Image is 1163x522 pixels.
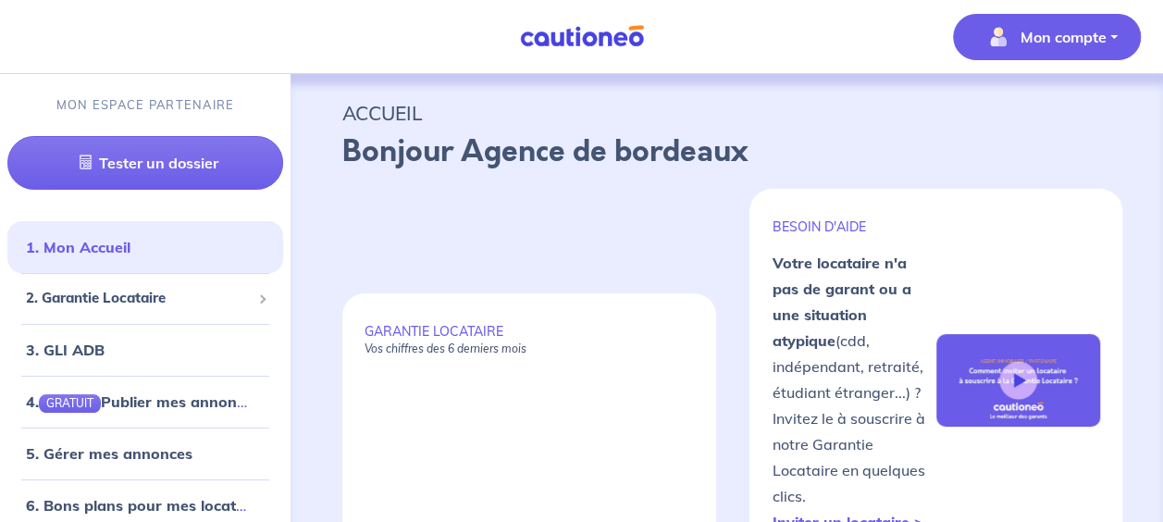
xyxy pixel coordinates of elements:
img: video-gli-new-none.jpg [936,334,1100,427]
em: Vos chiffres des 6 derniers mois [365,342,526,355]
div: 3. GLI ADB [7,331,283,368]
a: Tester un dossier [7,136,283,190]
a: 5. Gérer mes annonces [26,444,192,463]
p: ACCUEIL [342,96,1111,130]
button: illu_account_valid_menu.svgMon compte [953,14,1141,60]
p: GARANTIE LOCATAIRE [365,323,694,356]
a: 6. Bons plans pour mes locataires [26,496,271,515]
div: 5. Gérer mes annonces [7,435,283,472]
a: 3. GLI ADB [26,341,105,359]
p: BESOIN D'AIDE [772,218,935,235]
div: 4.GRATUITPublier mes annonces [7,383,283,420]
img: Cautioneo [513,25,651,48]
strong: Votre locataire n'a pas de garant ou a une situation atypique [772,254,910,350]
a: 4.GRATUITPublier mes annonces [26,392,260,411]
p: MON ESPACE PARTENAIRE [56,96,235,114]
span: 2. Garantie Locataire [26,288,251,309]
a: 1. Mon Accueil [26,238,130,256]
div: 2. Garantie Locataire [7,280,283,317]
p: Bonjour Agence de bordeaux [342,130,1111,174]
img: illu_account_valid_menu.svg [984,22,1013,52]
div: 1. Mon Accueil [7,229,283,266]
p: Mon compte [1021,26,1107,48]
